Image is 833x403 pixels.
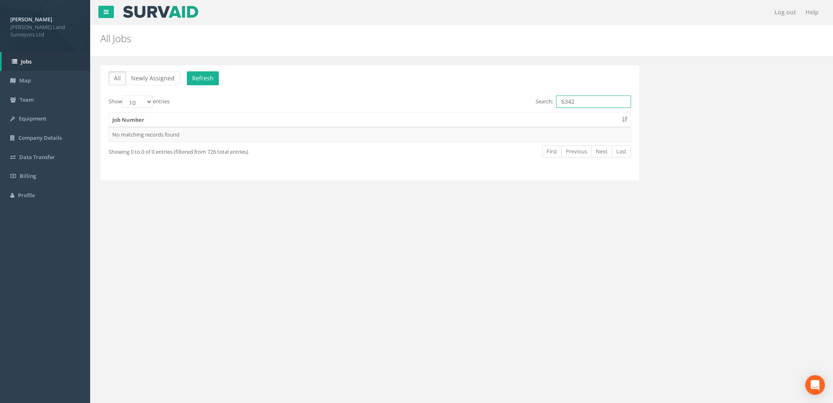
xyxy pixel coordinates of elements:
[2,52,90,71] a: Jobs
[109,96,170,108] label: Show entries
[187,71,219,85] button: Refresh
[612,146,631,157] a: Last
[18,134,62,141] span: Company Details
[19,77,31,84] span: Map
[10,14,80,39] a: [PERSON_NAME] [PERSON_NAME] Land Surveyors Ltd
[109,71,126,85] button: All
[109,127,631,142] td: No matching records found
[10,16,52,23] strong: [PERSON_NAME]
[591,146,612,157] a: Next
[805,375,825,395] div: Open Intercom Messenger
[10,23,80,39] span: [PERSON_NAME] Land Surveyors Ltd
[100,33,700,44] h2: All Jobs
[561,146,592,157] a: Previous
[126,71,180,85] button: Newly Assigned
[109,145,319,156] div: Showing 0 to 0 of 0 entries (filtered from 726 total entries)
[21,58,32,65] span: Jobs
[109,113,631,128] th: Job Number: activate to sort column ascending
[20,172,36,180] span: Billing
[122,96,153,108] select: Showentries
[20,96,34,103] span: Team
[542,146,562,157] a: First
[19,115,46,122] span: Equipment
[536,96,631,108] label: Search:
[19,153,55,161] span: Data Transfer
[556,96,631,108] input: Search:
[18,191,35,199] span: Profile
